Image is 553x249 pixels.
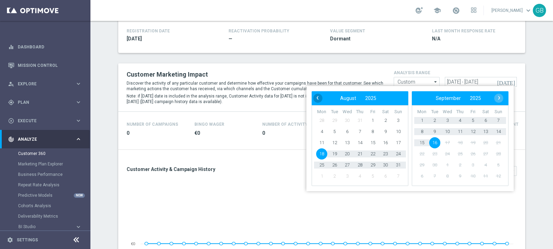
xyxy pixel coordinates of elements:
[380,159,391,171] span: 30
[480,148,491,159] span: 27
[414,94,503,103] bs-datepicker-navigation-view: ​ ​ ​
[432,77,439,86] i: arrow_drop_down
[18,190,90,201] div: Predictive Models
[313,93,322,102] span: ‹
[341,109,354,115] th: weekday
[8,137,82,142] button: track_changes Analyze keyboard_arrow_right
[429,148,440,159] span: 23
[380,148,391,159] span: 23
[470,95,481,101] span: 2025
[354,126,366,137] span: 7
[330,29,365,33] h4: VALUE SEGMENT
[416,171,427,182] span: 6
[416,126,427,137] span: 8
[493,126,504,137] span: 14
[127,36,208,42] span: 2024-03-24
[365,95,376,101] span: 2025
[75,80,82,87] i: keyboard_arrow_right
[127,80,383,92] p: Discover the activity of any particular customer and determine how effective your campaigns have ...
[8,118,75,124] div: Execute
[8,63,82,68] div: Mission Control
[454,109,467,115] th: weekday
[394,70,517,75] h4: analysis range
[18,56,82,75] a: Mission Control
[8,81,14,87] i: person_search
[194,122,224,127] h4: Bingo Wager
[8,118,82,124] button: play_circle_outline Execute keyboard_arrow_right
[8,118,14,124] i: play_circle_outline
[316,126,327,137] span: 4
[436,95,461,101] span: September
[493,115,504,126] span: 7
[18,211,90,221] div: Deliverability Metrics
[18,225,75,229] div: BI Studio
[493,148,504,159] span: 28
[380,137,391,148] span: 16
[428,109,441,115] th: weekday
[342,148,353,159] span: 20
[432,29,495,33] span: LAST MONTH RESPONSE RATE
[524,7,532,14] span: keyboard_arrow_down
[354,171,366,182] span: 4
[393,171,404,182] span: 7
[429,126,440,137] span: 9
[433,7,441,14] span: school
[74,193,85,198] div: NEW
[75,117,82,124] i: keyboard_arrow_right
[329,159,340,171] span: 26
[467,148,479,159] span: 26
[131,242,135,246] text: €0
[493,171,504,182] span: 12
[18,225,68,229] span: BI Studio
[18,224,82,229] button: BI Studio keyboard_arrow_right
[315,109,328,115] th: weekday
[393,159,404,171] span: 31
[455,171,466,182] span: 9
[127,70,383,79] h2: Customer Marketing Impact
[329,115,340,126] span: 29
[442,159,453,171] span: 1
[18,137,75,141] span: Analyze
[342,126,353,137] span: 6
[480,126,491,137] span: 13
[495,93,504,102] span: ›
[361,94,381,103] button: 2025
[367,115,378,126] span: 1
[455,137,466,148] span: 18
[329,137,340,148] span: 12
[194,130,254,137] span: €0
[431,94,465,103] button: September
[329,171,340,182] span: 2
[18,193,72,198] a: Predictive Models
[354,115,366,126] span: 31
[8,81,82,87] button: person_search Explore keyboard_arrow_right
[8,44,14,50] i: equalizer
[367,126,378,137] span: 8
[8,38,82,56] div: Dashboard
[429,115,440,126] span: 2
[455,115,466,126] span: 4
[316,148,327,159] span: 18
[127,122,178,127] h4: Number of Campaigns
[367,137,378,148] span: 15
[313,94,403,103] bs-datepicker-navigation-view: ​ ​ ​
[480,171,491,182] span: 11
[416,148,427,159] span: 22
[455,148,466,159] span: 25
[367,159,378,171] span: 29
[467,115,479,126] span: 5
[442,115,453,126] span: 3
[127,130,186,137] span: 0
[8,99,75,106] div: Plan
[445,77,516,87] input: analysis range
[8,56,82,75] div: Mission Control
[455,126,466,137] span: 11
[18,38,82,56] a: Dashboard
[467,159,479,171] span: 3
[340,95,356,101] span: August
[342,115,353,126] span: 30
[393,137,404,148] span: 17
